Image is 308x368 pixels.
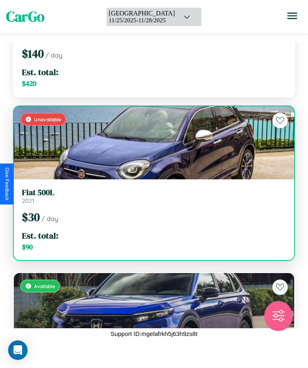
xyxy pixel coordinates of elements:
div: [GEOGRAPHIC_DATA] [109,10,175,17]
h3: Fiat 500L [22,187,286,197]
span: $ 30 [22,209,40,225]
div: 11 / 25 / 2025 - 11 / 28 / 2025 [109,17,175,24]
span: / day [45,51,62,59]
span: $ 140 [22,46,44,61]
a: Fiat 500L2021 [22,187,286,204]
span: CarGo [6,7,45,26]
div: Give Feedback [4,168,10,200]
p: Support ID: mgelafrkh5j63h9zs8t [111,328,197,339]
span: Est. total: [22,230,58,241]
span: / day [41,215,58,223]
span: $ 90 [22,242,33,252]
span: 2021 [22,197,34,204]
span: $ 420 [22,79,36,88]
span: Available [34,283,55,289]
span: Unavailable [34,116,61,123]
div: Open Intercom Messenger [8,340,28,360]
span: Est. total: [22,66,58,78]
